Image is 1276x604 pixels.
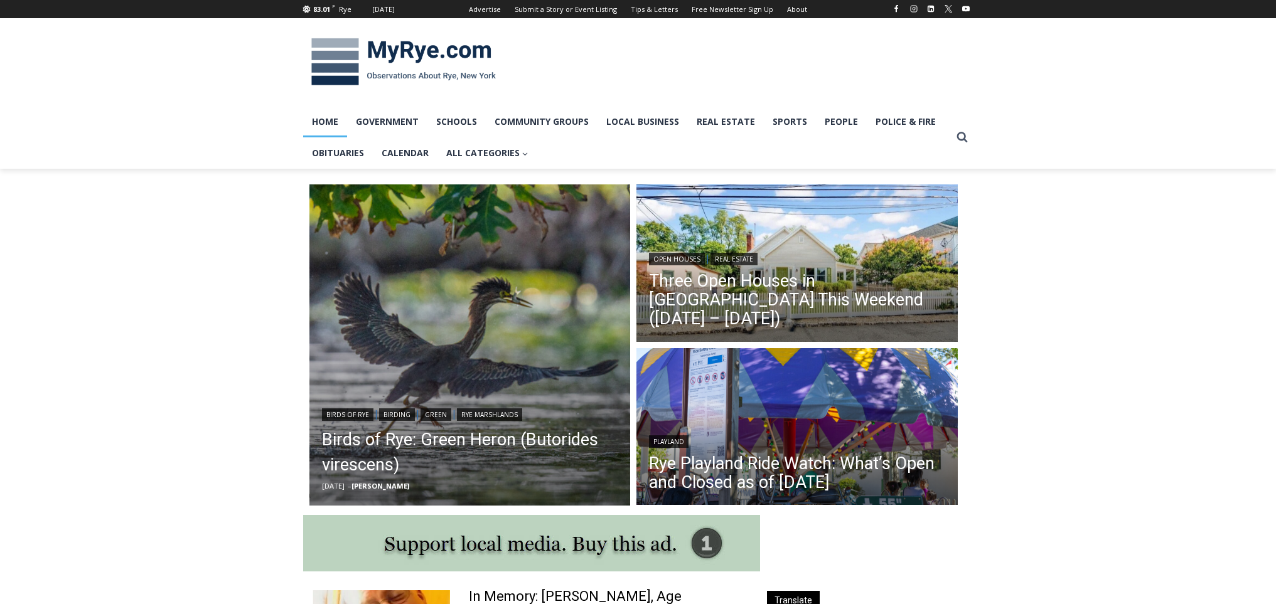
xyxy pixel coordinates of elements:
[906,1,921,16] a: Instagram
[322,427,618,477] a: Birds of Rye: Green Heron (Butorides virescens)
[688,106,764,137] a: Real Estate
[598,106,688,137] a: Local Business
[649,454,945,492] a: Rye Playland Ride Watch: What’s Open and Closed as of [DATE]
[303,515,760,571] img: support local media, buy this ad
[421,408,451,421] a: Green
[322,406,618,421] div: | | |
[649,253,705,265] a: Open Houses
[322,481,345,490] time: [DATE]
[437,137,537,169] a: All Categories
[332,3,335,9] span: F
[923,1,938,16] a: Linkedin
[303,106,347,137] a: Home
[339,4,351,15] div: Rye
[379,408,415,421] a: Birding
[867,106,945,137] a: Police & Fire
[710,253,758,265] a: Real Estate
[303,137,373,169] a: Obituaries
[649,272,945,328] a: Three Open Houses in [GEOGRAPHIC_DATA] This Weekend ([DATE] – [DATE])
[347,106,427,137] a: Government
[372,4,395,15] div: [DATE]
[636,184,958,345] img: 32 Ridgeland Terrace, Rye
[313,4,330,14] span: 83.01
[889,1,904,16] a: Facebook
[951,126,973,149] button: View Search Form
[322,408,373,421] a: Birds of Rye
[309,184,631,506] img: (PHOTO: Green Heron (Butorides virescens) at the Marshlands Conservancy in Rye, New York. Credit:...
[351,481,409,490] a: [PERSON_NAME]
[649,435,689,448] a: Playland
[958,1,973,16] a: YouTube
[486,106,598,137] a: Community Groups
[348,481,351,490] span: –
[303,106,951,169] nav: Primary Navigation
[303,29,504,95] img: MyRye.com
[636,184,958,345] a: Read More Three Open Houses in Rye This Weekend (August 16 – 17)
[457,408,522,421] a: Rye Marshlands
[636,348,958,509] img: (PHOTO: The Motorcycle Jump ride in the Kiddyland section of Rye Playland. File photo 2024. Credi...
[764,106,816,137] a: Sports
[941,1,956,16] a: X
[649,250,945,265] div: |
[427,106,486,137] a: Schools
[446,146,528,160] span: All Categories
[309,184,631,506] a: Read More Birds of Rye: Green Heron (Butorides virescens)
[636,348,958,509] a: Read More Rye Playland Ride Watch: What’s Open and Closed as of Thursday, August 14, 2025
[373,137,437,169] a: Calendar
[816,106,867,137] a: People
